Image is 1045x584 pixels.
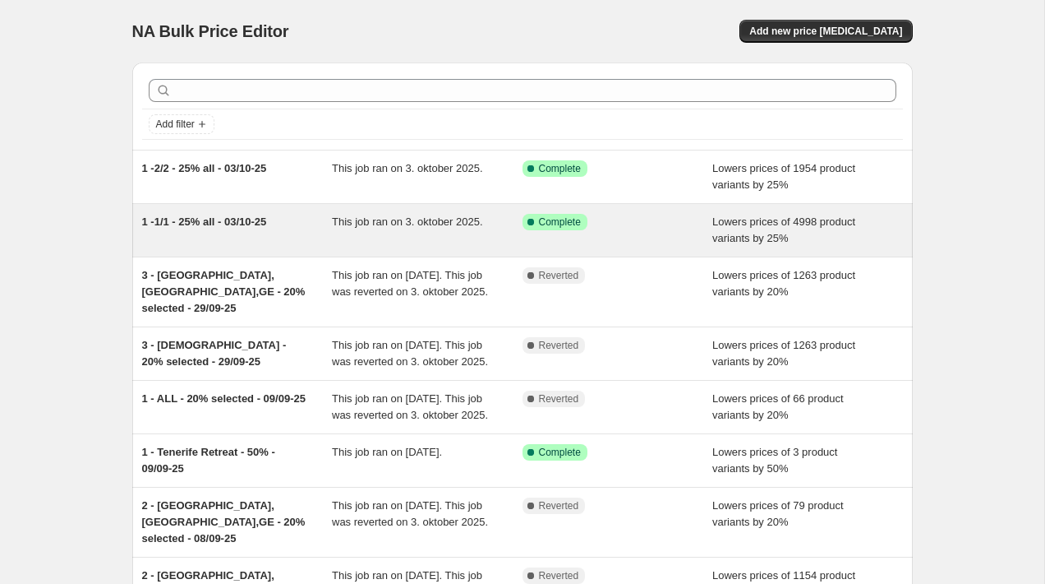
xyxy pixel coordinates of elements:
[712,269,855,298] span: Lowers prices of 1263 product variants by 20%
[332,269,488,298] span: This job ran on [DATE]. This job was reverted on 3. oktober 2025.
[539,216,581,229] span: Complete
[332,216,483,228] span: This job ran on 3. oktober 2025.
[539,162,581,175] span: Complete
[142,216,267,228] span: 1 -1/1 - 25% all - 03/10-25
[712,339,855,368] span: Lowers prices of 1263 product variants by 20%
[142,339,287,368] span: 3 - [DEMOGRAPHIC_DATA] - 20% selected - 29/09-25
[712,446,837,475] span: Lowers prices of 3 product variants by 50%
[156,118,195,131] span: Add filter
[332,162,483,174] span: This job ran on 3. oktober 2025.
[712,162,855,191] span: Lowers prices of 1954 product variants by 25%
[539,339,579,352] span: Reverted
[332,499,488,528] span: This job ran on [DATE]. This job was reverted on 3. oktober 2025.
[739,20,912,43] button: Add new price [MEDICAL_DATA]
[332,392,488,421] span: This job ran on [DATE]. This job was reverted on 3. oktober 2025.
[539,392,579,406] span: Reverted
[149,114,214,134] button: Add filter
[539,269,579,282] span: Reverted
[712,499,844,528] span: Lowers prices of 79 product variants by 20%
[332,446,442,458] span: This job ran on [DATE].
[142,499,306,545] span: 2 - [GEOGRAPHIC_DATA],[GEOGRAPHIC_DATA],GE - 20% selected - 08/09-25
[142,446,275,475] span: 1 - Tenerife Retreat - 50% - 09/09-25
[539,446,581,459] span: Complete
[142,162,267,174] span: 1 -2/2 - 25% all - 03/10-25
[539,499,579,512] span: Reverted
[712,216,855,244] span: Lowers prices of 4998 product variants by 25%
[749,25,902,38] span: Add new price [MEDICAL_DATA]
[142,269,306,314] span: 3 - [GEOGRAPHIC_DATA],[GEOGRAPHIC_DATA],GE - 20% selected - 29/09-25
[332,339,488,368] span: This job ran on [DATE]. This job was reverted on 3. oktober 2025.
[142,392,306,405] span: 1 - ALL - 20% selected - 09/09-25
[712,392,844,421] span: Lowers prices of 66 product variants by 20%
[132,22,289,40] span: NA Bulk Price Editor
[539,569,579,582] span: Reverted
